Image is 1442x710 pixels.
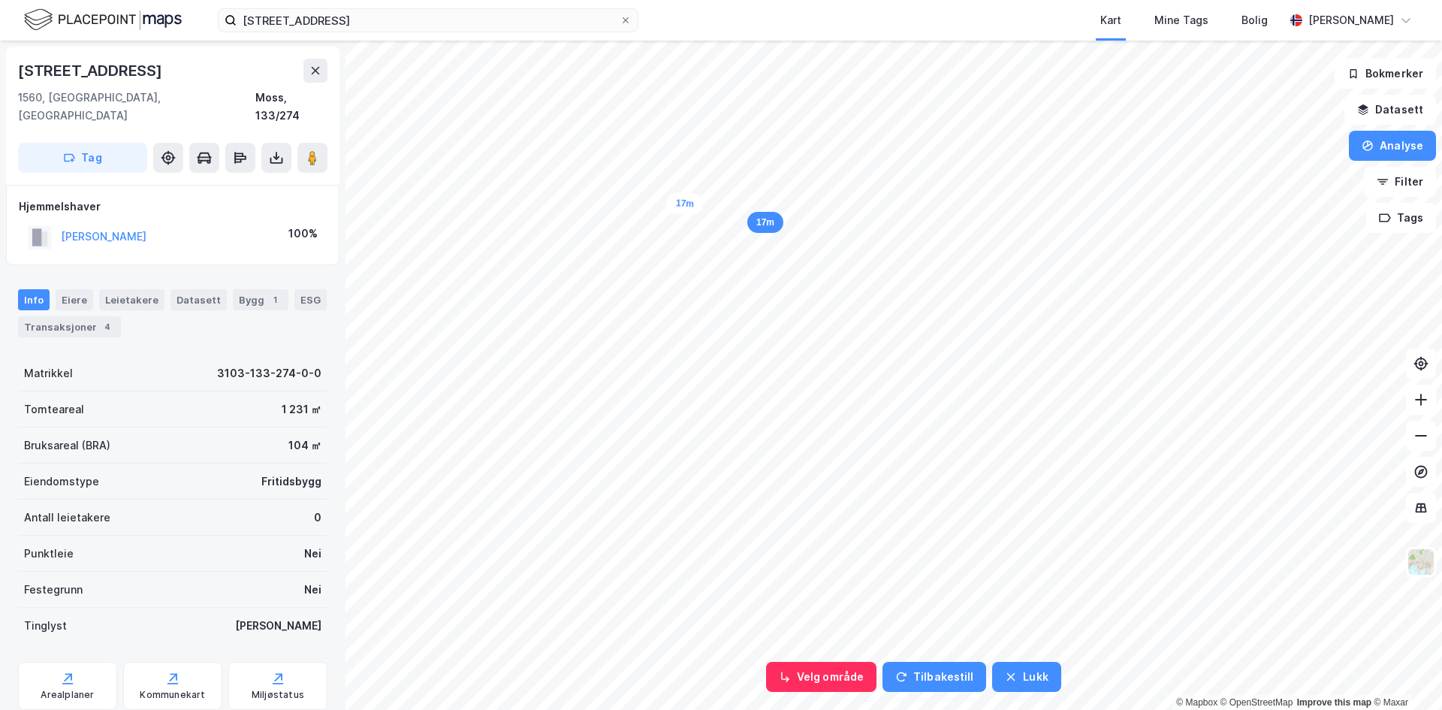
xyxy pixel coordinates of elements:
button: Lukk [992,662,1060,692]
a: OpenStreetMap [1220,697,1293,708]
button: Analyse [1349,131,1436,161]
div: Leietakere [99,289,164,310]
div: ESG [294,289,327,310]
div: [STREET_ADDRESS] [18,59,165,83]
div: Hjemmelshaver [19,198,327,216]
div: Moss, 133/274 [255,89,328,125]
div: Bruksareal (BRA) [24,437,110,455]
a: Improve this map [1297,697,1371,708]
div: Fritidsbygg [261,473,321,491]
input: Søk på adresse, matrikkel, gårdeiere, leietakere eller personer [237,9,620,32]
div: Transaksjoner [18,316,121,337]
div: Kart [1100,11,1121,29]
div: Info [18,289,50,310]
div: 0 [314,509,321,527]
a: Mapbox [1176,697,1217,708]
div: 4 [100,319,115,334]
div: Festegrunn [24,581,83,599]
div: 1560, [GEOGRAPHIC_DATA], [GEOGRAPHIC_DATA] [18,89,255,125]
div: Tomteareal [24,400,84,418]
div: [PERSON_NAME] [235,617,321,635]
div: Bygg [233,289,288,310]
iframe: Chat Widget [1367,638,1442,710]
button: Tags [1366,203,1436,233]
button: Tag [18,143,147,173]
div: Matrikkel [24,364,73,382]
div: Map marker [747,212,783,233]
div: Map marker [666,192,703,216]
div: Datasett [170,289,227,310]
button: Tilbakestill [882,662,986,692]
div: Miljøstatus [252,689,304,701]
button: Filter [1364,167,1436,197]
div: Tinglyst [24,617,67,635]
img: Z [1407,548,1435,576]
div: Antall leietakere [24,509,110,527]
div: 1 [267,292,282,307]
div: Punktleie [24,545,74,563]
img: logo.f888ab2527a4732fd821a326f86c7f29.svg [24,7,182,33]
div: 1 231 ㎡ [282,400,321,418]
div: Mine Tags [1154,11,1208,29]
div: Eiendomstype [24,473,99,491]
div: Kommunekart [140,689,205,701]
div: Kontrollprogram for chat [1367,638,1442,710]
div: Nei [304,581,321,599]
div: Bolig [1241,11,1268,29]
div: Nei [304,545,321,563]
div: 104 ㎡ [288,437,321,455]
button: Velg område [766,662,876,692]
div: Arealplaner [41,689,94,701]
button: Bokmerker [1335,59,1436,89]
div: 100% [288,225,318,243]
button: Datasett [1344,95,1436,125]
div: 3103-133-274-0-0 [217,364,321,382]
div: Eiere [56,289,93,310]
div: [PERSON_NAME] [1308,11,1394,29]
